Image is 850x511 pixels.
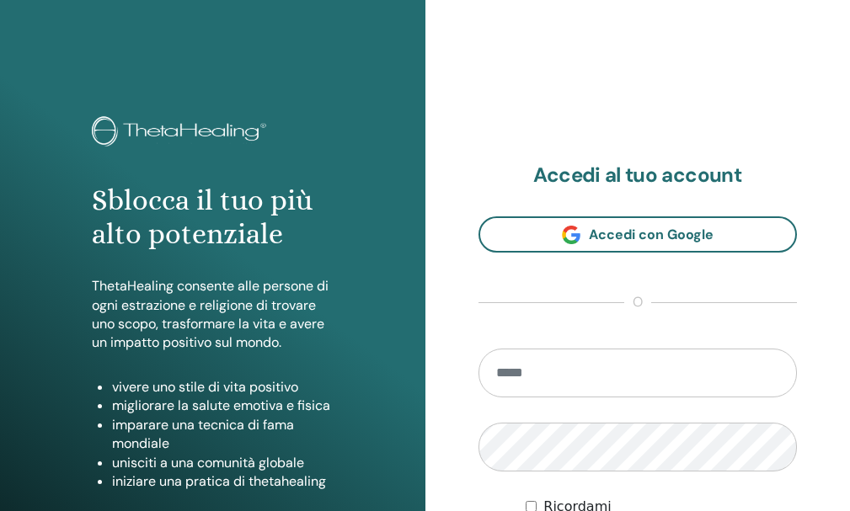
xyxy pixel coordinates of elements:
[112,472,333,491] li: iniziare una pratica di thetahealing
[624,293,651,313] span: o
[92,184,333,253] h1: Sblocca il tuo più alto potenziale
[478,163,798,188] h2: Accedi al tuo account
[112,378,333,397] li: vivere uno stile di vita positivo
[478,216,798,253] a: Accedi con Google
[112,454,333,472] li: unisciti a una comunità globale
[92,277,333,353] p: ThetaHealing consente alle persone di ogni estrazione e religione di trovare uno scopo, trasforma...
[589,226,714,243] span: Accedi con Google
[112,397,333,415] li: migliorare la salute emotiva e fisica
[112,416,333,454] li: imparare una tecnica di fama mondiale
